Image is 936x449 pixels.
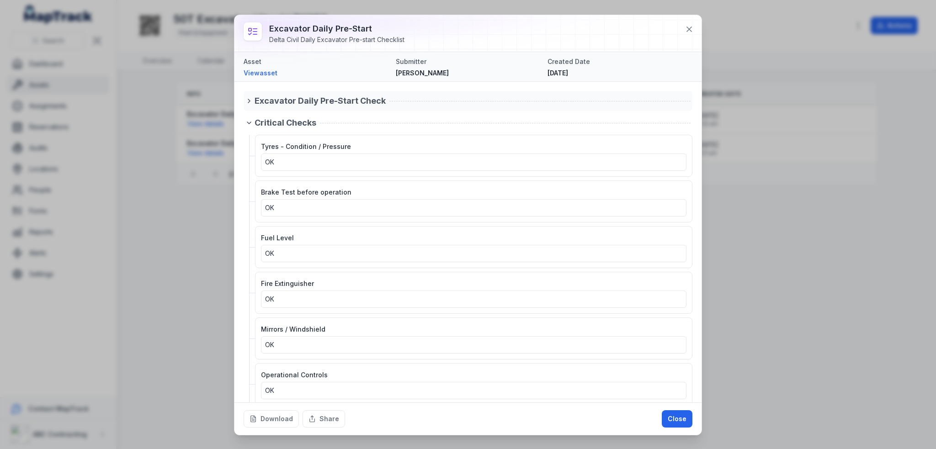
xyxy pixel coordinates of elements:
[261,280,314,287] span: Fire Extinguisher
[261,188,351,196] span: Brake Test before operation
[244,410,299,428] button: Download
[269,35,404,44] div: Delta Civil Daily Excavator Pre-start Checklist
[255,95,386,107] span: Excavator Daily Pre-Start Check
[265,249,274,257] span: OK
[261,371,328,379] span: Operational Controls
[261,325,325,333] span: Mirrors / Windshield
[662,410,692,428] button: Close
[265,295,274,303] span: OK
[396,69,449,77] span: [PERSON_NAME]
[396,58,426,65] span: Submitter
[255,116,316,129] span: Critical Checks
[265,386,274,394] span: OK
[269,22,404,35] h3: Excavator Daily Pre-start
[261,234,294,242] span: Fuel Level
[548,69,568,77] time: 22/08/2025, 6:21:03 am
[548,58,590,65] span: Created Date
[261,143,351,150] span: Tyres - Condition / Pressure
[265,341,274,349] span: OK
[548,69,568,77] span: [DATE]
[265,158,274,166] span: OK
[244,58,261,65] span: Asset
[265,204,274,211] span: OK
[244,69,388,78] a: Viewasset
[303,410,345,428] button: Share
